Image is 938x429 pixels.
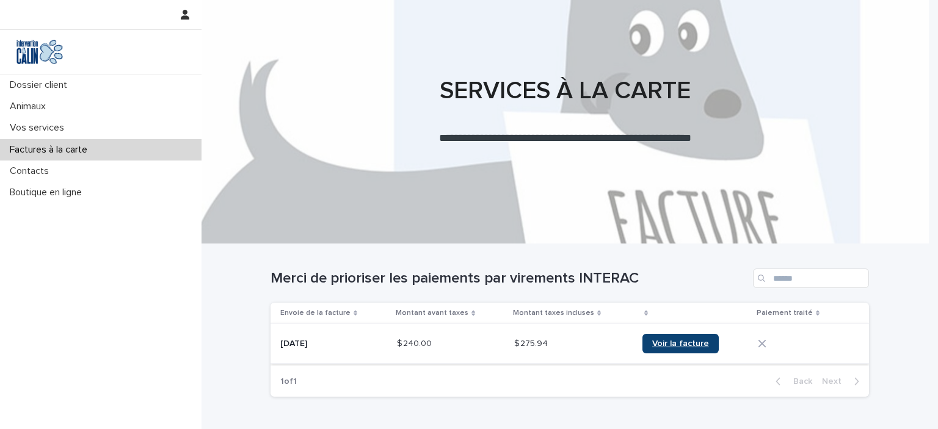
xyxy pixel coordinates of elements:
[642,334,719,353] a: Voir la facture
[10,40,70,64] img: Y0SYDZVsQvbSeSFpbQoq
[397,336,434,349] p: $ 240.00
[5,144,97,156] p: Factures à la carte
[5,187,92,198] p: Boutique en ligne
[822,377,849,386] span: Next
[266,76,864,106] h1: SERVICES À LA CARTE
[280,306,351,320] p: Envoie de la facture
[271,367,307,397] p: 1 of 1
[514,336,550,349] p: $ 275.94
[766,376,817,387] button: Back
[280,339,387,349] p: [DATE]
[396,306,468,320] p: Montant avant taxes
[5,122,74,134] p: Vos services
[817,376,869,387] button: Next
[786,377,812,386] span: Back
[5,101,56,112] p: Animaux
[513,306,594,320] p: Montant taxes incluses
[5,165,59,177] p: Contacts
[753,269,869,288] input: Search
[5,79,77,91] p: Dossier client
[271,324,869,364] tr: [DATE]$ 240.00$ 240.00 $ 275.94$ 275.94 Voir la facture
[652,339,709,348] span: Voir la facture
[757,306,813,320] p: Paiement traité
[271,270,748,287] h1: Merci de prioriser les paiements par virements INTERAC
